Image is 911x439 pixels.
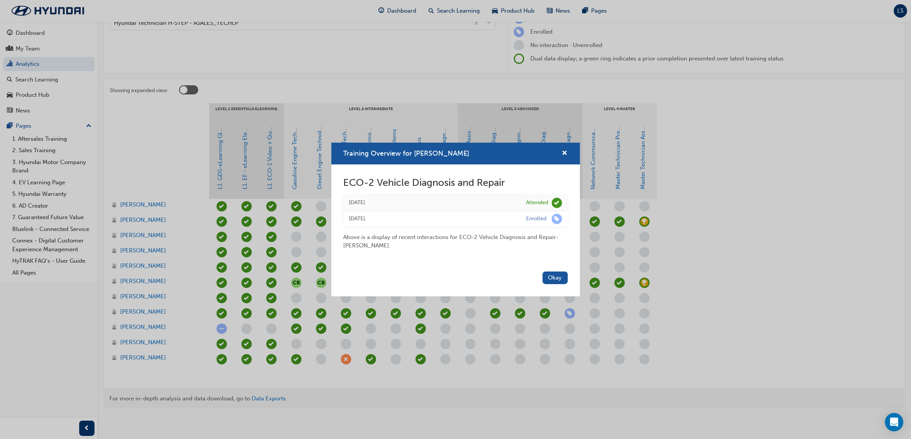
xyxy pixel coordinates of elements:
[349,215,515,223] div: Tue Jan 23 2024 10:48:06 GMT+1100 (Australian Eastern Daylight Time)
[552,198,562,208] span: learningRecordVerb_ATTEND-icon
[526,199,549,206] div: Attended
[562,149,568,158] button: cross-icon
[562,150,568,157] span: cross-icon
[344,149,469,158] span: Training Overview for [PERSON_NAME]
[344,177,568,189] h2: ECO-2 Vehicle Diagnosis and Repair
[526,215,547,223] div: Enrolled
[331,143,580,296] div: Training Overview for Graham Dell
[543,272,568,284] button: Okay
[349,198,515,207] div: Wed Feb 14 2024 17:30:00 GMT+1100 (Australian Eastern Daylight Time)
[344,227,568,250] div: Above is a display of recent interactions for ECO-2 Vehicle Diagnosis and Repair - [PERSON_NAME] .
[885,413,903,431] div: Open Intercom Messenger
[552,214,562,224] span: learningRecordVerb_ENROLL-icon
